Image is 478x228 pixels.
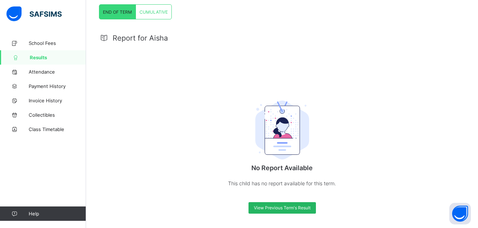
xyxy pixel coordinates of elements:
[29,83,86,89] span: Payment History
[29,40,86,46] span: School Fees
[255,101,309,159] img: student.207b5acb3037b72b59086e8b1a17b1d0.svg
[210,179,354,188] p: This child has no report available for this term.
[103,9,132,15] span: END OF TERM
[29,69,86,75] span: Attendance
[29,126,86,132] span: Class Timetable
[6,6,62,22] img: safsims
[30,55,86,60] span: Results
[113,34,168,42] span: Report for Aisha
[29,98,86,103] span: Invoice History
[210,164,354,172] p: No Report Available
[449,203,471,224] button: Open asap
[29,112,86,118] span: Collectibles
[210,81,354,202] div: No Report Available
[29,211,86,217] span: Help
[254,205,311,210] span: View Previous Term's Result
[139,9,168,15] span: CUMULATIVE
